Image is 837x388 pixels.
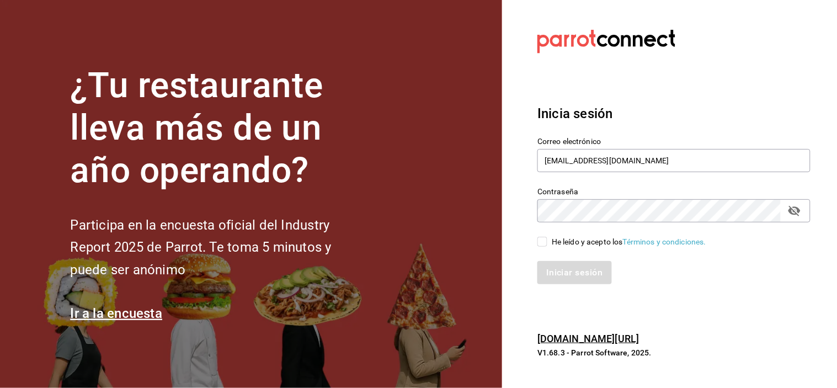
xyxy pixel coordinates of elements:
p: V1.68.3 - Parrot Software, 2025. [537,347,811,358]
a: Ir a la encuesta [70,306,162,321]
h1: ¿Tu restaurante lleva más de un año operando? [70,65,368,192]
div: He leído y acepto los [552,236,706,248]
button: passwordField [785,201,804,220]
h3: Inicia sesión [537,104,811,124]
input: Ingresa tu correo electrónico [537,149,811,172]
label: Contraseña [537,188,811,196]
label: Correo electrónico [537,138,811,146]
h2: Participa en la encuesta oficial del Industry Report 2025 de Parrot. Te toma 5 minutos y puede se... [70,214,368,281]
a: Términos y condiciones. [623,237,706,246]
a: [DOMAIN_NAME][URL] [537,333,639,344]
